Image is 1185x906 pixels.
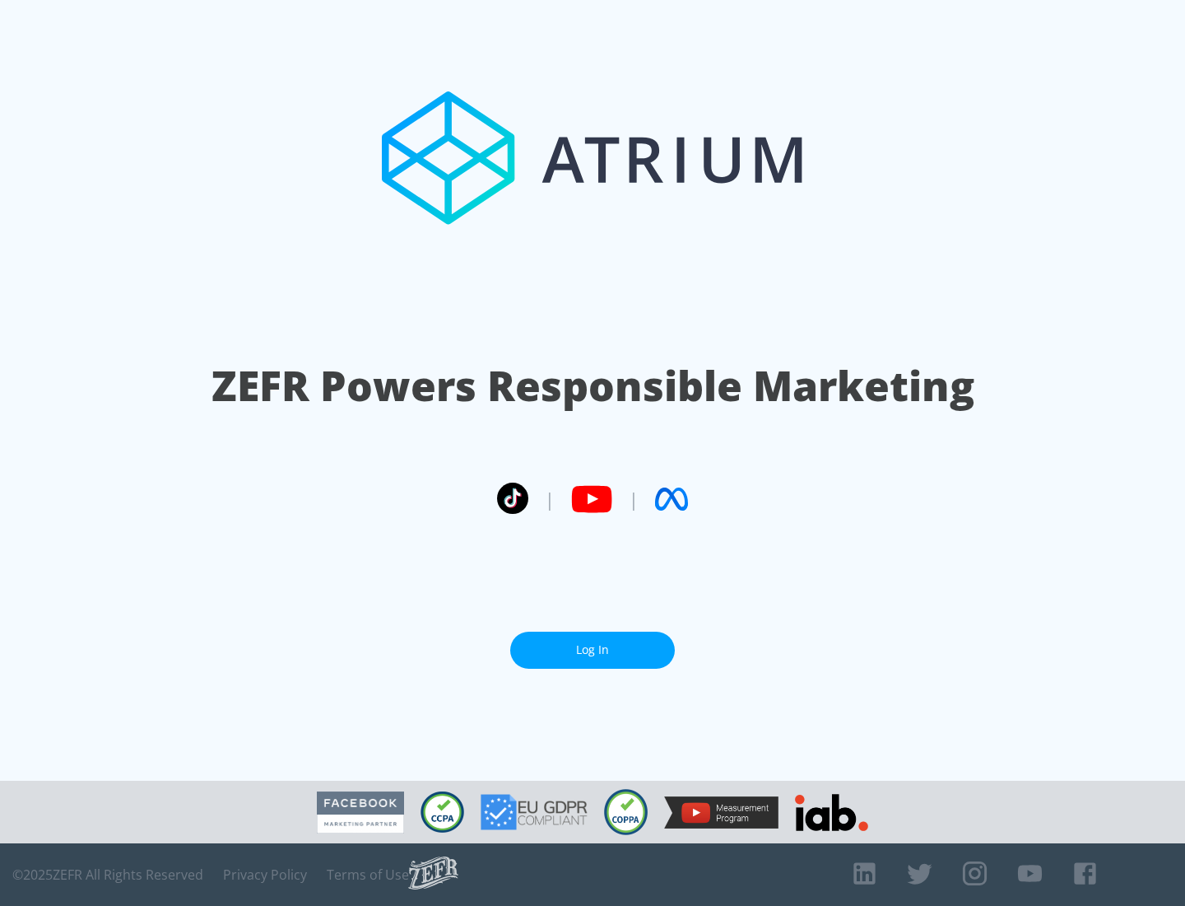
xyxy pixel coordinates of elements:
img: CCPA Compliant [421,792,464,833]
span: | [629,487,639,511]
img: COPPA Compliant [604,789,648,835]
a: Privacy Policy [223,866,307,883]
img: Facebook Marketing Partner [317,792,404,834]
img: GDPR Compliant [481,794,588,830]
span: © 2025 ZEFR All Rights Reserved [12,866,203,883]
span: | [545,487,555,511]
img: YouTube Measurement Program [664,796,778,829]
a: Terms of Use [327,866,409,883]
a: Log In [510,632,675,669]
h1: ZEFR Powers Responsible Marketing [211,357,974,414]
img: IAB [795,794,868,831]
